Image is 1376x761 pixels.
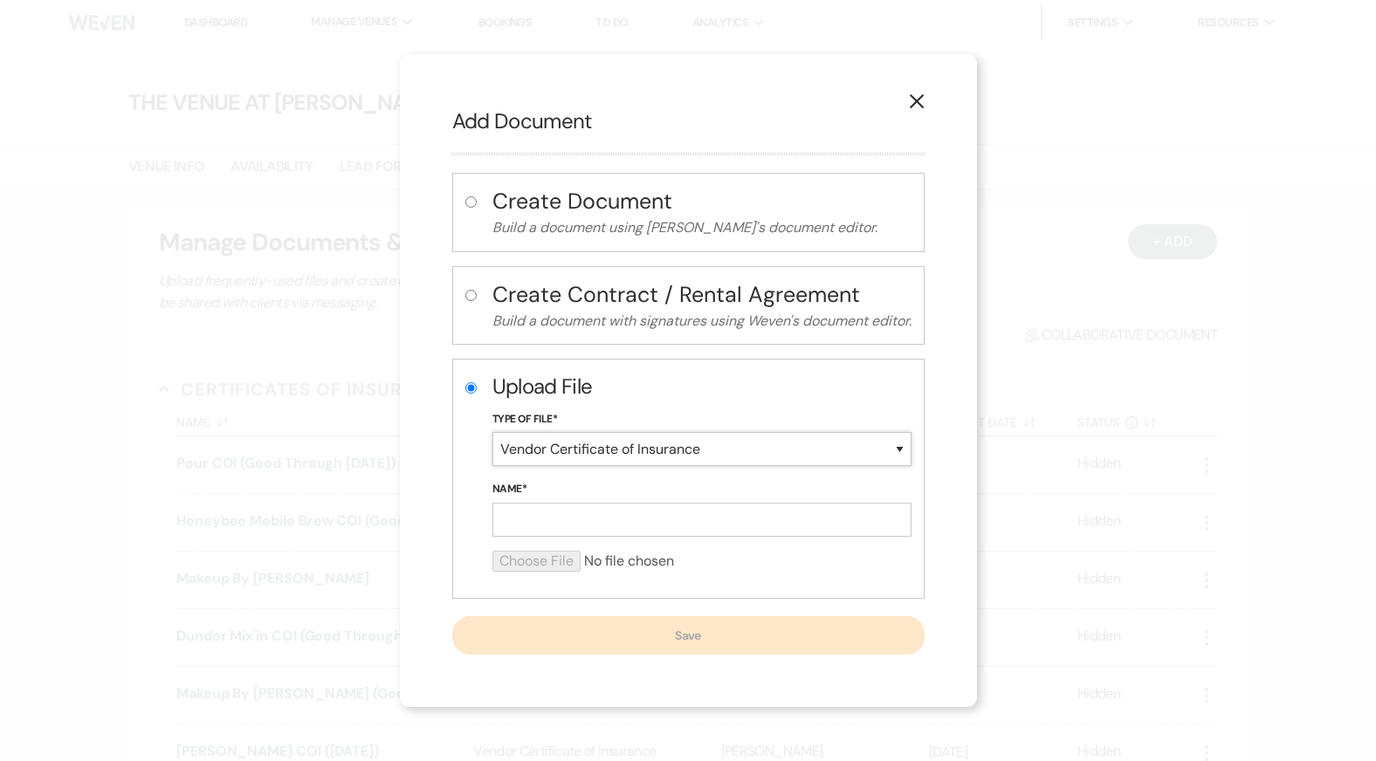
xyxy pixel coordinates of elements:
[492,480,912,499] label: Name*
[492,279,912,333] button: Create Contract / Rental AgreementBuild a document with signatures using Weven's document editor.
[492,216,912,239] p: Build a document using [PERSON_NAME]'s document editor.
[492,410,912,429] label: Type of File*
[492,186,912,216] h4: Create Document
[452,106,925,136] h2: Add Document
[492,372,912,401] h2: Upload File
[452,616,925,655] button: Save
[492,310,912,333] p: Build a document with signatures using Weven's document editor.
[492,279,912,310] h4: Create Contract / Rental Agreement
[492,186,912,239] button: Create DocumentBuild a document using [PERSON_NAME]'s document editor.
